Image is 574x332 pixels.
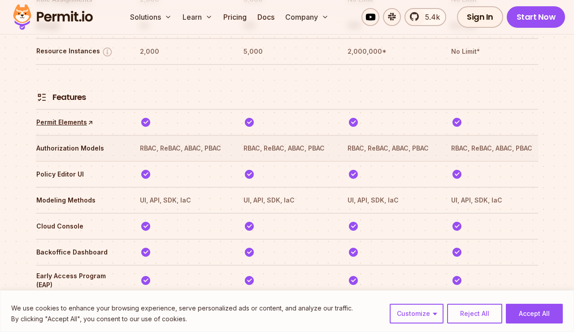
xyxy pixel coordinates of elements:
[36,118,93,127] a: Permit Elements↑
[404,8,446,26] a: 5.4k
[139,141,227,155] th: RBAC, ReBAC, ABAC, PBAC
[9,2,97,32] img: Permit logo
[451,193,538,207] th: UI, API, SDK, IaC
[139,193,227,207] th: UI, API, SDK, IaC
[36,219,123,233] th: Cloud Console
[220,8,250,26] a: Pricing
[451,44,538,59] th: No Limit*
[36,167,123,181] th: Policy Editor UI
[11,303,353,314] p: We use cookies to enhance your browsing experience, serve personalized ads or content, and analyz...
[507,6,565,28] a: Start Now
[36,46,113,57] button: Resource Instances
[390,304,444,323] button: Customize
[347,44,435,59] th: 2,000,000*
[85,117,96,128] span: ↑
[11,314,353,324] p: By clicking "Accept All", you consent to our use of cookies.
[36,92,47,103] img: Features
[254,8,278,26] a: Docs
[347,193,435,207] th: UI, API, SDK, IaC
[36,271,123,290] th: Early Access Program (EAP)
[179,8,216,26] button: Learn
[243,44,330,59] th: 5,000
[36,245,123,259] th: Backoffice Dashboard
[139,44,227,59] th: 2,000
[451,141,538,155] th: RBAC, ReBAC, ABAC, PBAC
[36,193,123,207] th: Modeling Methods
[347,141,435,155] th: RBAC, ReBAC, ABAC, PBAC
[282,8,332,26] button: Company
[126,8,175,26] button: Solutions
[457,6,503,28] a: Sign In
[52,92,86,103] h4: Features
[243,141,330,155] th: RBAC, ReBAC, ABAC, PBAC
[420,12,440,22] span: 5.4k
[447,304,502,323] button: Reject All
[36,141,123,155] th: Authorization Models
[243,193,330,207] th: UI, API, SDK, IaC
[506,304,563,323] button: Accept All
